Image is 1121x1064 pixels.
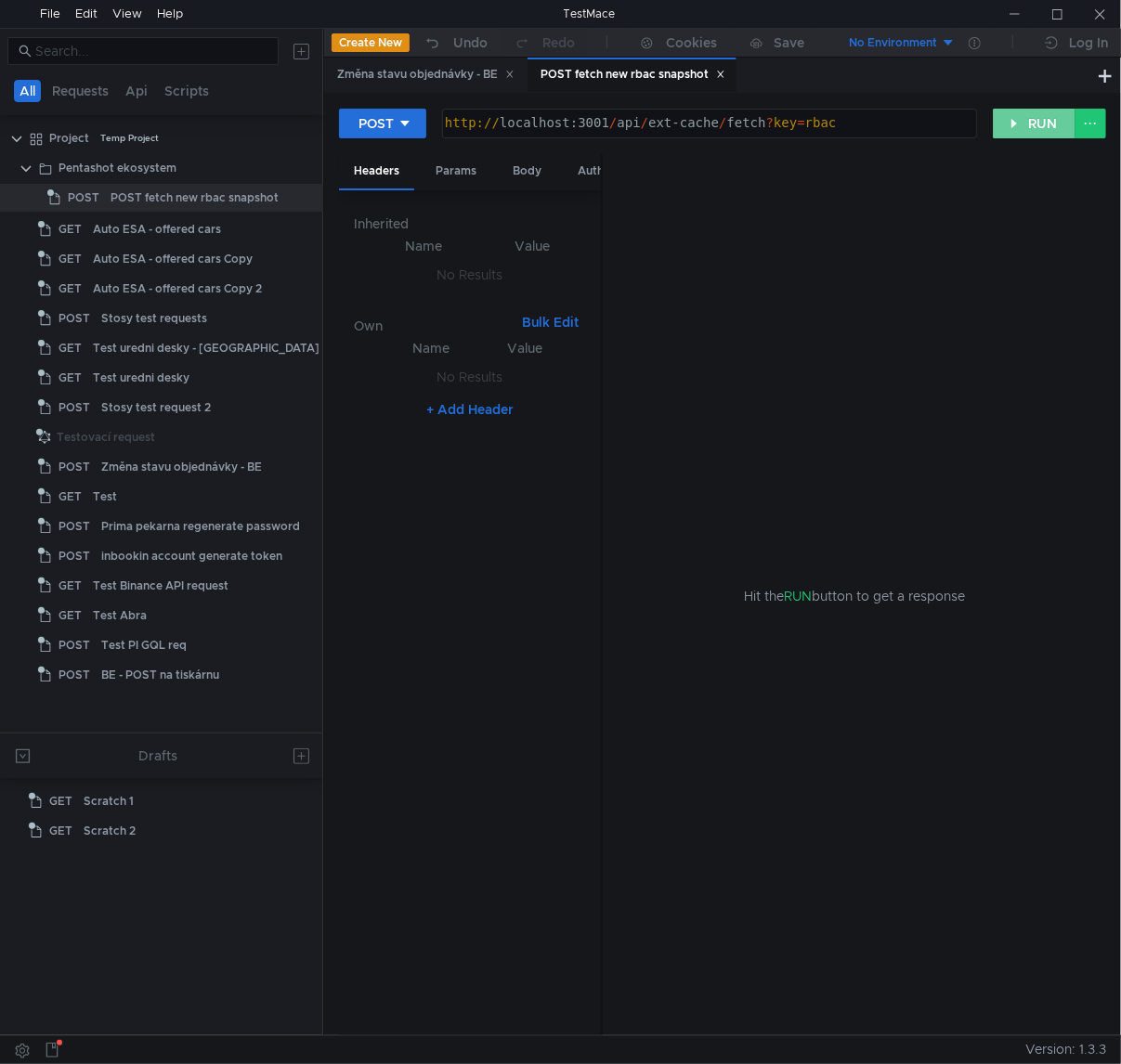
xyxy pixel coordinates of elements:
span: GET [59,215,82,243]
div: Drafts [138,745,177,767]
h6: Own [354,315,515,337]
div: Undo [453,32,488,54]
div: Prima pekarna regenerate password [101,513,300,540]
span: POST [59,453,90,481]
div: Save [774,36,804,49]
span: GET [49,787,72,815]
button: Requests [46,80,114,102]
span: GET [59,275,82,303]
div: Scratch 2 [84,817,136,845]
div: BE - POST na tiskárnu [101,661,219,689]
div: Temp Project [100,124,159,152]
button: Api [120,80,153,102]
th: Value [479,235,586,257]
div: Project [49,124,89,152]
div: Auth [563,154,619,188]
span: POST [59,513,90,540]
div: inbookin account generate token [101,542,282,570]
div: Test PI GQL req [101,631,187,659]
button: POST [339,109,426,138]
div: Scratch 1 [84,787,134,815]
button: + Add Header [419,398,521,421]
th: Name [369,235,479,257]
th: Name [384,337,479,359]
th: Value [479,337,571,359]
span: POST [68,184,99,212]
div: Pentashot ekosystem [59,154,176,182]
div: Test Binance API request [93,572,228,600]
input: Search... [35,41,267,61]
div: Body [498,154,556,188]
div: Cookies [666,32,717,54]
div: Změna stavu objednávky - BE [101,453,262,481]
span: POST [59,394,90,422]
div: Stosy test requests [101,305,207,332]
div: POST fetch new rbac snapshot [111,184,279,212]
div: Redo [542,32,575,54]
button: Undo [410,29,501,57]
div: Stosy test request 2 [101,394,211,422]
div: Testovací request [57,423,155,451]
span: POST [59,305,90,332]
div: POST fetch new rbac snapshot [541,65,725,84]
span: GET [59,364,82,392]
span: POST [59,631,90,659]
div: Test Abra [93,602,147,629]
nz-embed-empty: No Results [437,369,503,385]
button: Create New [332,33,410,52]
div: POST [358,113,394,134]
div: Params [421,154,491,188]
button: No Environment [827,28,956,58]
button: Redo [501,29,588,57]
div: Test [93,483,117,511]
div: No Environment [849,34,937,52]
button: Bulk Edit [515,311,586,333]
span: Hit the button to get a response [744,586,965,606]
div: Auto ESA - offered cars Copy 2 [93,275,262,303]
span: GET [59,245,82,273]
h6: Inherited [354,213,586,235]
span: GET [59,483,82,511]
div: Auto ESA - offered cars Copy [93,245,253,273]
button: All [14,80,41,102]
div: Změna stavu objednávky - BE [337,65,515,84]
span: GET [59,602,82,629]
nz-embed-empty: No Results [437,266,503,283]
div: Log In [1069,32,1108,54]
div: Auto ESA - offered cars [93,215,221,243]
span: POST [59,542,90,570]
span: RUN [784,588,812,604]
div: Test uredni desky [93,364,189,392]
div: Test uredni desky - [GEOGRAPHIC_DATA] [93,334,319,362]
button: RUN [993,109,1075,138]
button: Scripts [159,80,215,102]
span: Version: 1.3.3 [1025,1036,1106,1063]
div: Headers [339,154,414,190]
span: GET [49,817,72,845]
span: GET [59,572,82,600]
span: POST [59,661,90,689]
span: GET [59,334,82,362]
